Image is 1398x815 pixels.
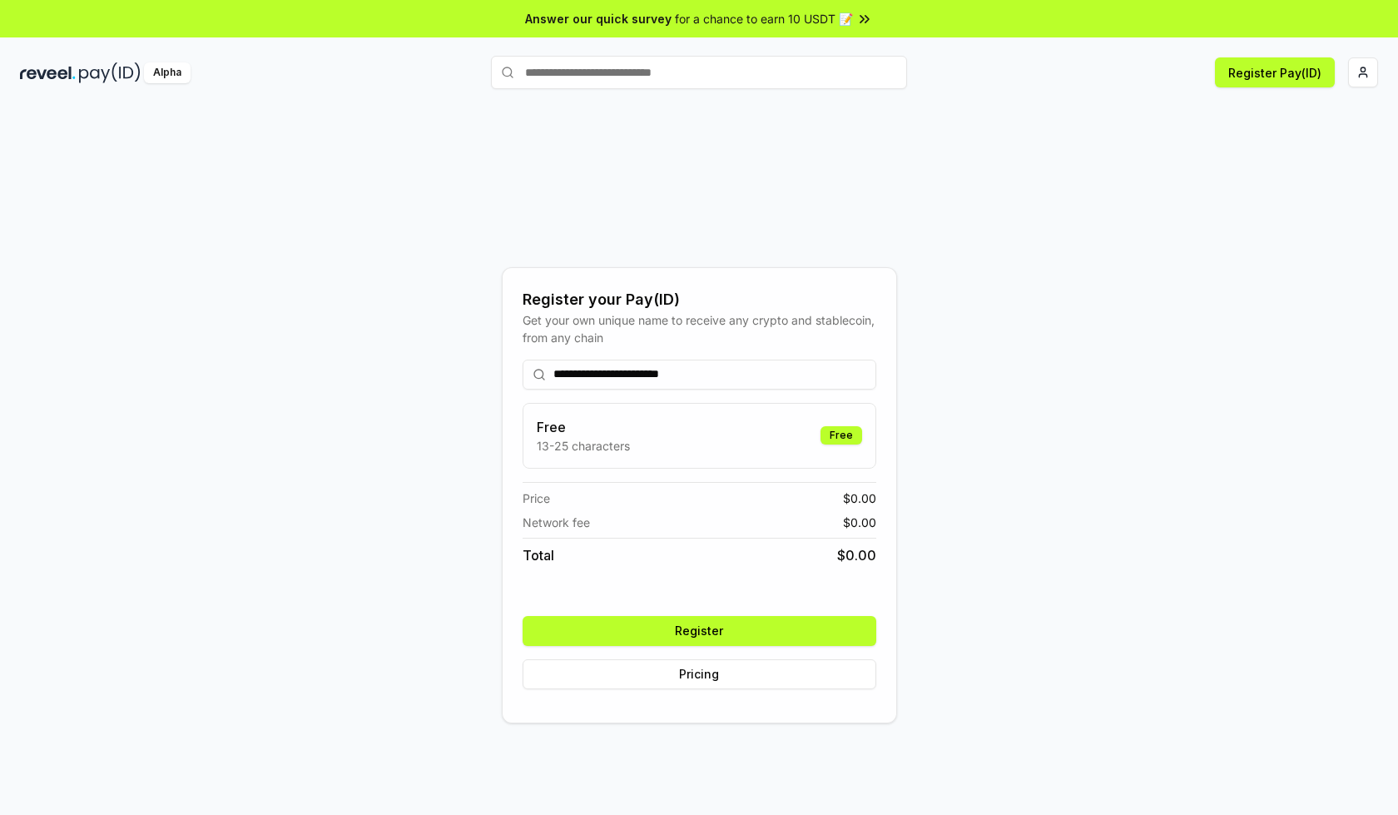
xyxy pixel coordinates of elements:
span: Answer our quick survey [525,10,672,27]
p: 13-25 characters [537,437,630,455]
button: Register Pay(ID) [1215,57,1335,87]
span: Total [523,545,554,565]
div: Free [820,426,862,445]
img: reveel_dark [20,62,76,83]
img: pay_id [79,62,141,83]
span: $ 0.00 [843,514,876,531]
span: $ 0.00 [837,545,876,565]
span: $ 0.00 [843,489,876,507]
h3: Free [537,417,630,437]
div: Alpha [144,62,191,83]
button: Pricing [523,659,876,689]
span: Price [523,489,550,507]
div: Get your own unique name to receive any crypto and stablecoin, from any chain [523,311,876,346]
button: Register [523,616,876,646]
div: Register your Pay(ID) [523,288,876,311]
span: Network fee [523,514,590,531]
span: for a chance to earn 10 USDT 📝 [675,10,853,27]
